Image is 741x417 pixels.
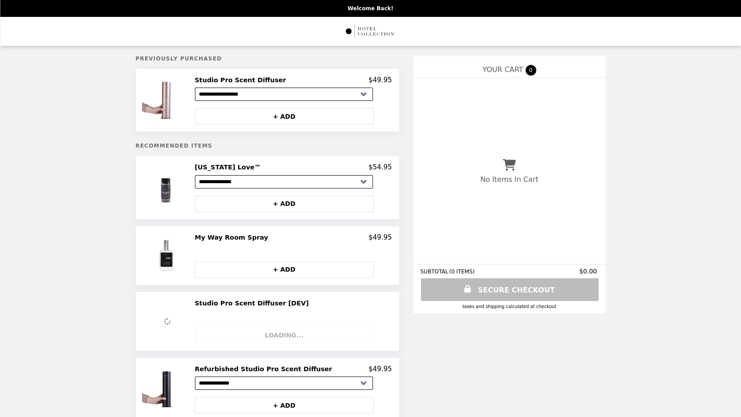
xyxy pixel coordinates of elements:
img: My Way Room Spray [144,233,191,278]
h5: Previously Purchased [136,56,399,62]
p: $49.95 [368,233,392,241]
p: Welcome Back! [348,5,393,12]
p: $49.95 [368,365,392,373]
span: YOUR CART [482,65,523,74]
h2: Studio Pro Scent Diffuser [DEV] [195,299,312,307]
div: Taxes and Shipping calculated at checkout [421,304,599,309]
img: Brand Logo [345,22,396,40]
button: + ADD [195,196,374,212]
p: $54.95 [368,163,392,171]
h2: Studio Pro Scent Diffuser [195,76,290,84]
select: Select a product variant [195,88,373,101]
span: 0 [526,65,536,76]
span: $0.00 [579,268,598,275]
img: Refurbished Studio Pro Scent Diffuser [142,365,193,413]
h5: Recommended Items [136,143,399,149]
p: $49.95 [368,76,392,84]
span: ( 0 ITEMS ) [449,269,474,275]
h2: [US_STATE] Love™ [195,163,265,171]
span: SUBTOTAL [421,269,449,275]
select: Select a product variant [195,377,373,390]
h2: My Way Room Spray [195,233,272,241]
h2: Refurbished Studio Pro Scent Diffuser [195,365,336,373]
img: Studio Pro Scent Diffuser [142,76,193,124]
p: No Items In Cart [480,175,538,184]
button: + ADD [195,397,374,413]
img: California Love™ [142,163,193,212]
button: + ADD [195,261,374,278]
button: + ADD [195,108,374,124]
select: Select a product variant [195,175,373,188]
